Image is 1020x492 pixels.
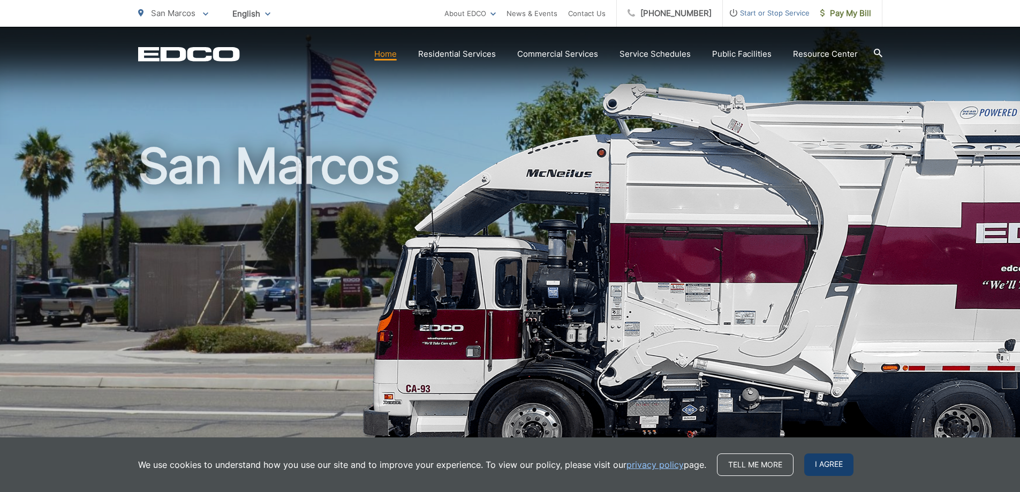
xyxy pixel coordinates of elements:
[374,48,397,60] a: Home
[507,7,557,20] a: News & Events
[224,4,278,23] span: English
[717,453,794,476] a: Tell me more
[517,48,598,60] a: Commercial Services
[138,139,882,478] h1: San Marcos
[793,48,858,60] a: Resource Center
[138,47,240,62] a: EDCD logo. Return to the homepage.
[619,48,691,60] a: Service Schedules
[626,458,684,471] a: privacy policy
[712,48,772,60] a: Public Facilities
[820,7,871,20] span: Pay My Bill
[418,48,496,60] a: Residential Services
[151,8,195,18] span: San Marcos
[444,7,496,20] a: About EDCO
[804,453,853,476] span: I agree
[568,7,606,20] a: Contact Us
[138,458,706,471] p: We use cookies to understand how you use our site and to improve your experience. To view our pol...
